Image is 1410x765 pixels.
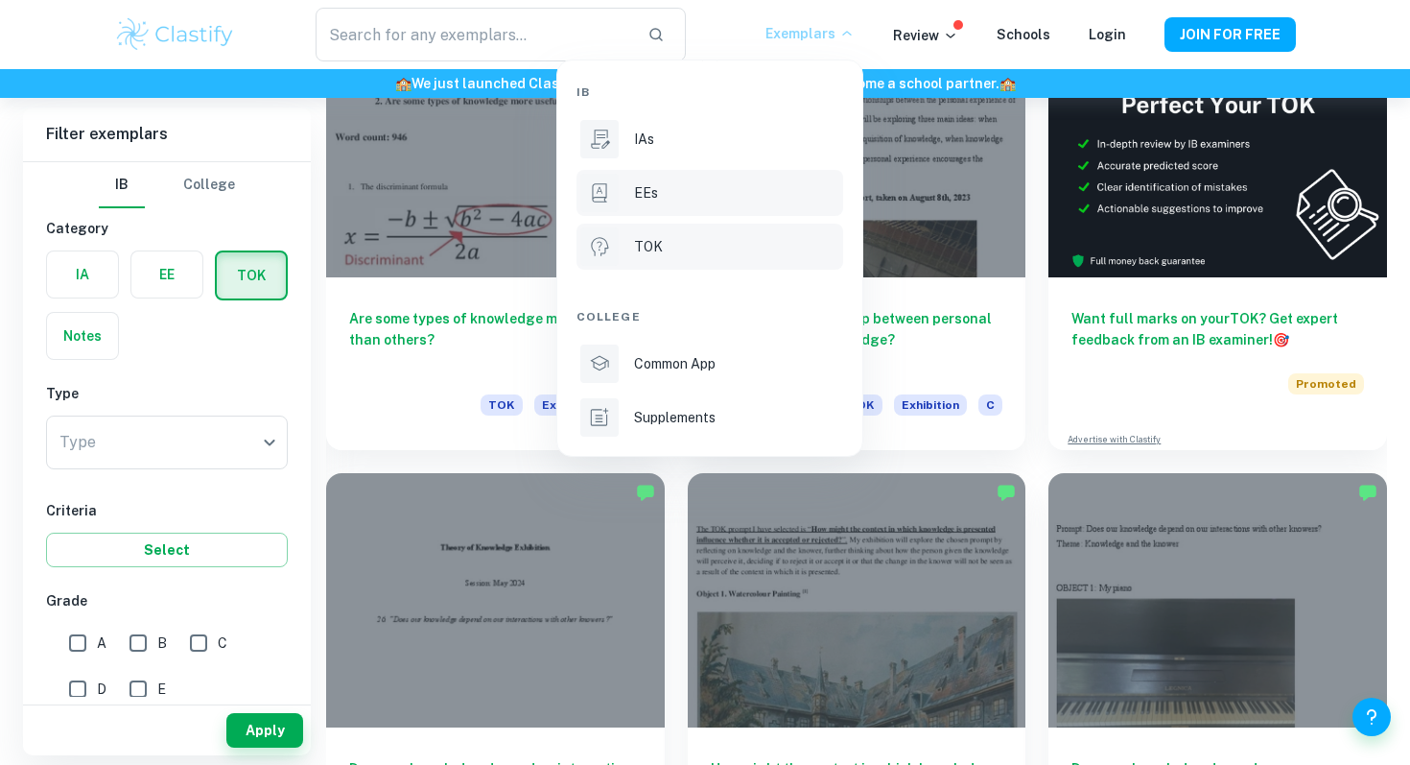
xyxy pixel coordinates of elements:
a: EEs [576,170,843,216]
p: TOK [634,236,663,257]
a: Common App [576,341,843,387]
p: IAs [634,129,654,150]
a: IAs [576,116,843,162]
span: IB [576,84,590,101]
a: TOK [576,224,843,270]
p: Common App [634,353,716,374]
p: EEs [634,182,658,203]
a: Supplements [576,394,843,441]
p: Supplements [634,407,716,428]
span: College [576,308,641,325]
